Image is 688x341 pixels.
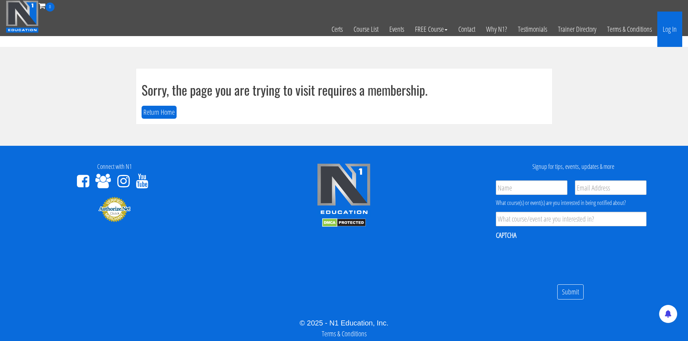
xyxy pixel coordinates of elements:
h1: Sorry, the page you are trying to visit requires a membership. [142,83,547,97]
button: Return Home [142,106,177,119]
a: Certs [326,12,348,47]
iframe: reCAPTCHA [496,245,606,273]
h4: Signup for tips, events, updates & more [464,163,683,170]
a: Contact [453,12,481,47]
img: Authorize.Net Merchant - Click to Verify [98,196,131,222]
a: Why N1? [481,12,512,47]
div: © 2025 - N1 Education, Inc. [5,318,683,328]
a: Terms & Conditions [322,329,367,338]
img: n1-education [6,0,39,33]
img: DMCA.com Protection Status [322,218,366,227]
a: Course List [348,12,384,47]
a: Terms & Conditions [602,12,657,47]
a: Events [384,12,410,47]
a: FREE Course [410,12,453,47]
a: Trainer Directory [553,12,602,47]
input: What course/event are you interested in? [496,212,646,226]
a: Testimonials [512,12,553,47]
input: Submit [557,284,584,300]
img: n1-edu-logo [317,163,371,217]
a: Log In [657,12,682,47]
input: Name [496,180,567,195]
span: 0 [46,3,55,12]
h4: Connect with N1 [5,163,224,170]
div: What course(s) or event(s) are you interested in being notified about? [496,198,646,207]
label: CAPTCHA [496,231,516,240]
input: Email Address [575,180,646,195]
a: 0 [39,1,55,10]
